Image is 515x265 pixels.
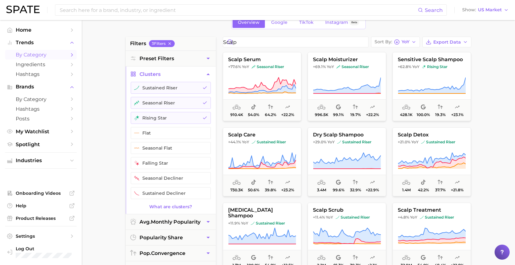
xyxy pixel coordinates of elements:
[5,82,77,92] button: Brands
[317,188,326,192] span: 3.4m
[252,140,286,145] span: sustained riser
[336,179,341,186] span: popularity share: Google
[251,221,285,226] span: sustained riser
[126,230,216,245] button: popularity share
[455,179,460,186] span: popularity predicted growth: Very Likely
[16,233,66,239] span: Settings
[393,57,471,62] span: sensitive scalp shampoo
[140,219,200,225] span: monthly popularity
[402,103,410,111] span: average monthly popularity: Low Popularity
[126,214,216,230] button: avg.monthly popularity
[461,6,510,14] button: ShowUS Market
[5,38,77,47] button: Trends
[308,127,386,196] button: dry scalp shampoo+29.0% YoYsustained risersustained riser3.4m99.6%32.9%+22.9%
[402,188,410,192] span: 1.4m
[131,112,211,124] button: rising star
[417,113,430,117] span: 100.0%
[326,215,333,220] span: YoY
[421,140,455,145] span: sustained riser
[140,71,161,77] span: Clusters
[313,140,326,144] span: +29.0%
[268,179,273,186] span: popularity convergence: Low Convergence
[251,254,256,262] span: popularity share: Google
[336,103,341,111] span: popularity share: Google
[6,6,40,13] img: SPATE
[451,113,463,117] span: +23.1%
[16,190,66,196] span: Onboarding Videos
[140,56,174,61] span: Preset Filters
[325,20,348,25] span: Instagram
[265,113,276,117] span: 64.2%
[327,64,334,69] span: YoY
[16,96,66,102] span: by Category
[336,215,370,220] span: sustained riser
[131,97,211,109] button: seasonal riser
[425,7,443,13] span: Search
[248,113,259,117] span: 54.0%
[332,188,344,192] span: 99.6%
[411,140,419,145] span: YoY
[398,215,409,220] span: +4.8%
[420,215,424,219] img: sustained riser
[410,215,417,220] span: YoY
[59,5,418,15] input: Search here for a brand, industry, or ingredient
[320,17,364,28] a: InstagramBeta
[337,140,371,145] span: sustained riser
[131,142,211,154] button: seasonal flat
[5,69,77,79] a: Hashtags
[131,172,211,184] button: seasonal decliner
[131,157,211,169] button: falling star
[16,71,66,77] span: Hashtags
[350,113,360,117] span: 19.7%
[252,65,255,69] img: seasonal riser
[131,127,211,139] button: flat
[281,113,294,117] span: +22.2%
[131,187,211,199] button: sustained decliner
[422,37,471,47] button: Export Data
[5,114,77,124] a: Posts
[16,158,66,163] span: Industries
[233,179,241,186] span: average monthly popularity: Medium Popularity
[438,254,443,262] span: popularity convergence: Medium Convergence
[433,40,461,45] span: Export Data
[223,57,301,62] span: scalp serum
[16,61,66,67] span: Ingredients
[366,113,379,117] span: +22.2%
[392,127,471,196] button: scalp detox+21.0% YoYsustained risersustained riser1.4m42.2%37.7%+21.8%
[251,179,256,186] span: popularity share: TikTok
[16,246,72,252] span: Log Out
[402,179,410,186] span: average monthly popularity: Medium Popularity
[455,254,460,262] span: popularity predicted growth: Very Likely
[233,254,241,262] span: average monthly popularity: Medium Popularity
[251,221,255,225] img: sustained riser
[223,37,368,47] input: Search in hair care products
[134,130,139,135] img: flat
[5,60,77,69] a: Ingredients
[421,254,426,262] span: popularity share: Google
[16,203,66,209] span: Help
[233,103,241,111] span: average monthly popularity: Medium Popularity
[418,188,429,192] span: 42.2%
[422,64,447,69] span: rising star
[126,66,216,82] button: Clusters
[241,221,248,226] span: YoY
[16,141,66,147] span: Spotlight
[16,40,66,45] span: Trends
[130,40,146,47] span: filters
[285,103,290,111] span: popularity predicted growth: Very Likely
[5,214,77,223] a: Product Releases
[398,64,411,69] span: +62.8%
[421,179,426,186] span: popularity share: TikTok
[400,113,413,117] span: 428.1k
[438,103,443,111] span: popularity convergence: Very Low Convergence
[5,188,77,198] a: Onboarding Videos
[5,140,77,149] a: Spotlight
[238,20,260,25] span: Overview
[16,27,66,33] span: Home
[294,17,319,28] a: TikTok
[265,188,276,192] span: 39.8%
[421,103,426,111] span: popularity share: Google
[134,100,139,105] img: seasonal riser
[370,254,375,262] span: popularity predicted growth: Uncertain
[140,250,185,256] span: convergence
